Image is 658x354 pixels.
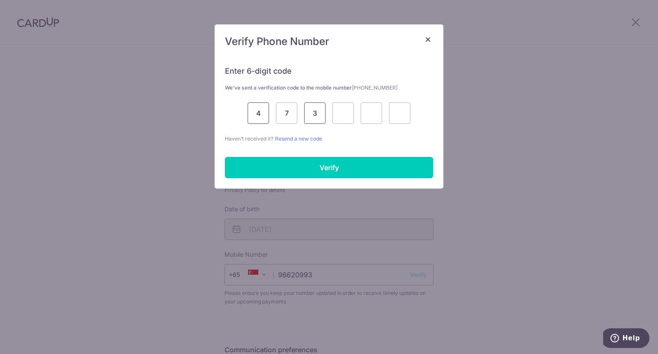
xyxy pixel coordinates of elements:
a: Resend a new code [275,135,322,142]
iframe: Opens a widget where you can find more information [603,328,649,350]
h6: Enter 6-digit code [225,66,433,76]
strong: We’ve sent a verification code to the mobile number [225,84,398,91]
span: [PHONE_NUMBER] [352,84,398,91]
span: Haven’t received it? [225,135,273,142]
h5: Verify Phone Number [225,35,433,48]
input: Verify [225,157,433,178]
